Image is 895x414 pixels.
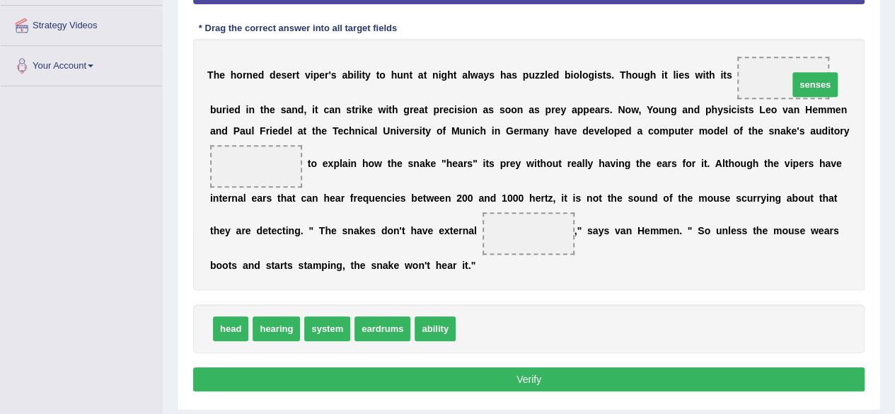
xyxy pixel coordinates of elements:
[286,104,291,115] b: a
[553,69,559,81] b: d
[739,104,745,115] b: s
[390,125,396,137] b: n
[589,104,595,115] b: e
[828,125,831,137] b: i
[548,69,553,81] b: e
[768,125,774,137] b: s
[739,125,743,137] b: f
[833,125,840,137] b: o
[671,104,677,115] b: g
[414,125,420,137] b: s
[251,125,254,137] b: l
[770,104,777,115] b: o
[500,104,505,115] b: s
[810,125,816,137] b: a
[662,69,664,81] b: i
[442,125,446,137] b: f
[388,104,392,115] b: t
[566,125,572,137] b: v
[413,104,419,115] b: e
[378,104,386,115] b: w
[650,69,657,81] b: h
[352,104,355,115] b: t
[826,104,835,115] b: m
[840,125,843,137] b: r
[216,104,222,115] b: u
[571,125,577,137] b: e
[577,104,584,115] b: p
[379,69,386,81] b: o
[359,104,362,115] b: i
[210,125,216,137] b: a
[222,104,226,115] b: r
[425,104,428,115] b: t
[818,104,826,115] b: m
[410,104,413,115] b: r
[523,125,531,137] b: m
[733,125,739,137] b: o
[437,125,443,137] b: o
[272,125,278,137] b: e
[418,69,424,81] b: a
[625,104,631,115] b: o
[216,125,222,137] b: n
[281,104,287,115] b: s
[478,69,484,81] b: a
[246,104,249,115] b: i
[329,104,335,115] b: a
[683,125,689,137] b: e
[758,125,763,137] b: e
[1,6,162,41] a: Strategy Videos
[229,104,234,115] b: e
[812,104,818,115] b: e
[689,125,693,137] b: r
[433,104,439,115] b: p
[471,104,478,115] b: n
[468,69,470,81] b: l
[737,57,829,99] span: Drop target
[534,104,540,115] b: s
[545,104,551,115] b: p
[357,69,359,81] b: l
[365,69,371,81] b: y
[506,69,512,81] b: a
[364,125,369,137] b: c
[347,69,354,81] b: b
[799,125,804,137] b: s
[698,125,707,137] b: m
[831,125,834,137] b: t
[793,104,799,115] b: n
[543,125,549,137] b: y
[260,104,264,115] b: t
[319,69,325,81] b: e
[449,104,454,115] b: c
[432,69,439,81] b: n
[494,125,500,137] b: n
[480,125,486,137] b: h
[246,69,253,81] b: n
[597,69,603,81] b: s
[500,69,507,81] b: h
[276,69,282,81] b: e
[537,125,543,137] b: n
[695,69,703,81] b: w
[304,125,307,137] b: t
[582,69,589,81] b: o
[243,69,246,81] b: r
[210,104,216,115] b: b
[632,69,638,81] b: o
[555,104,560,115] b: e
[410,125,413,137] b: r
[483,104,488,115] b: a
[679,69,684,81] b: e
[328,69,330,81] b: '
[676,69,679,81] b: i
[470,69,478,81] b: w
[836,104,841,115] b: e
[335,104,341,115] b: n
[474,125,480,137] b: c
[308,158,311,169] b: t
[281,69,287,81] b: s
[506,125,514,137] b: G
[305,69,311,81] b: v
